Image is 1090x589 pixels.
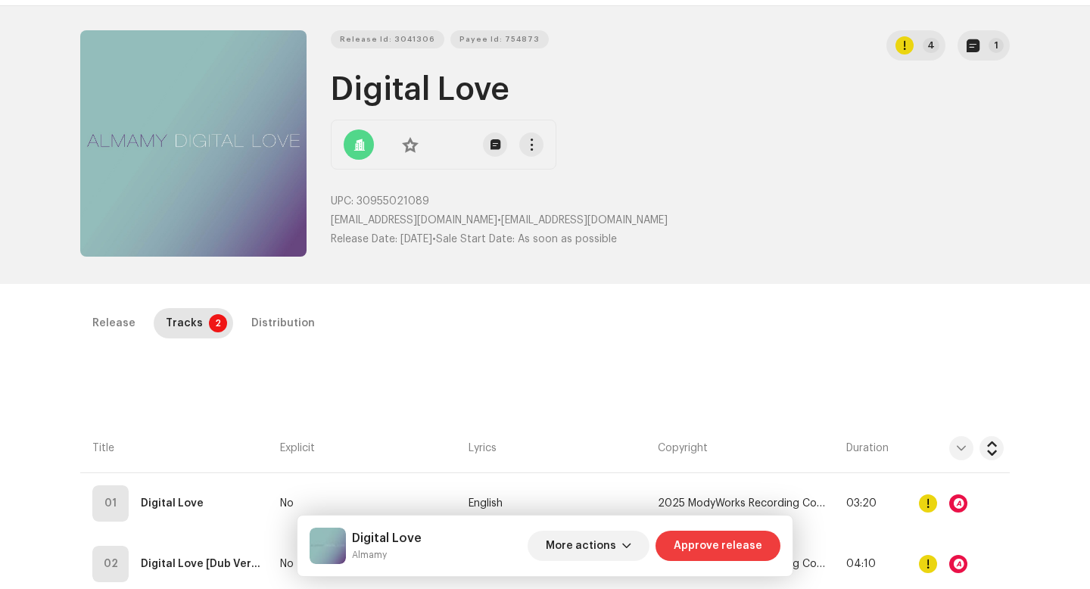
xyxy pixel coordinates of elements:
button: More actions [528,531,649,561]
span: As soon as possible [518,234,617,245]
img: 2548317d-2922-4ccd-9ae2-d8af85778d21 [310,528,346,564]
span: More actions [546,531,616,561]
span: 04:10 [846,559,876,569]
span: Lyrics [469,441,497,456]
span: [DATE] [400,234,432,245]
span: English [469,498,503,510]
span: 03:20 [846,498,877,509]
span: 30955021089 [357,196,429,207]
span: UPC: [331,196,353,207]
span: Explicit [280,441,315,456]
button: Approve release [656,531,780,561]
strong: Digital Love [Dub Version] [141,549,262,579]
span: Release Date: [331,234,397,245]
p-badge: 4 [923,38,939,53]
button: 4 [886,30,945,61]
span: [EMAIL_ADDRESS][DOMAIN_NAME] [501,215,668,226]
span: • [331,234,436,245]
span: Release Id: 3041306 [340,24,435,55]
span: Payee Id: 754873 [459,24,540,55]
div: Distribution [251,308,315,338]
h1: Digital Love [331,73,1010,108]
span: Sale Start Date: [436,234,515,245]
p-badge: 1 [989,38,1004,53]
small: Digital Love [352,547,422,563]
span: No [280,498,294,510]
span: Duration [846,441,889,456]
span: [EMAIL_ADDRESS][DOMAIN_NAME] [331,215,497,226]
p: • [331,213,1010,229]
h5: Digital Love [352,529,422,547]
span: 2025 ModyWorks Recording Company [658,498,834,510]
span: Approve release [674,531,762,561]
span: No [280,559,294,570]
button: 1 [958,30,1010,61]
span: Copyright [658,441,708,456]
